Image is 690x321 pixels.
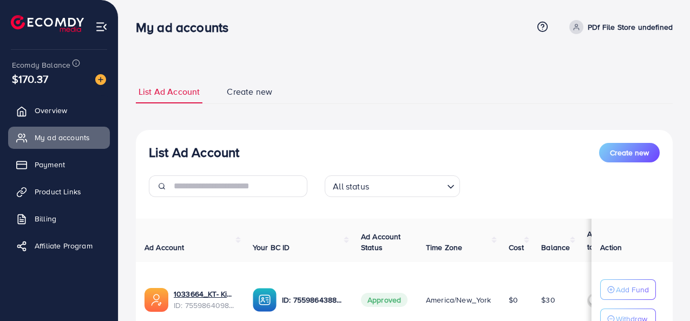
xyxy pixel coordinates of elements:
[8,181,110,202] a: Product Links
[588,21,673,34] p: PDf File Store undefined
[644,272,682,313] iframe: Chat
[426,294,491,305] span: America/New_York
[616,283,649,296] p: Add Fund
[8,154,110,175] a: Payment
[509,242,524,253] span: Cost
[8,100,110,121] a: Overview
[136,19,237,35] h3: My ad accounts
[610,147,649,158] span: Create new
[144,242,185,253] span: Ad Account
[35,105,67,116] span: Overview
[8,208,110,230] a: Billing
[35,132,90,143] span: My ad accounts
[144,288,168,312] img: ic-ads-acc.e4c84228.svg
[253,242,290,253] span: Your BC ID
[331,179,371,194] span: All status
[541,294,555,305] span: $30
[95,21,108,33] img: menu
[509,294,518,305] span: $0
[35,159,65,170] span: Payment
[174,300,235,311] span: ID: 7559864098408644626
[139,86,200,98] span: List Ad Account
[12,71,48,87] span: $170.37
[253,288,277,312] img: ic-ba-acc.ded83a64.svg
[426,242,462,253] span: Time Zone
[35,213,56,224] span: Billing
[8,127,110,148] a: My ad accounts
[35,240,93,251] span: Affiliate Program
[565,20,673,34] a: PDf File Store undefined
[541,242,570,253] span: Balance
[174,289,235,311] div: <span class='underline'>1033664_KT- Kin Treasures_1760168239079</span></br>7559864098408644626
[227,86,272,98] span: Create new
[174,289,235,299] a: 1033664_KT- Kin Treasures_1760168239079
[361,293,408,307] span: Approved
[11,15,84,32] img: logo
[8,235,110,257] a: Affiliate Program
[325,175,460,197] div: Search for option
[372,176,443,194] input: Search for option
[12,60,70,70] span: Ecomdy Balance
[600,279,656,300] button: Add Fund
[282,293,344,306] p: ID: 7559864388467916807
[35,186,81,197] span: Product Links
[361,231,401,253] span: Ad Account Status
[95,74,106,85] img: image
[599,143,660,162] button: Create new
[149,145,239,160] h3: List Ad Account
[600,242,622,253] span: Action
